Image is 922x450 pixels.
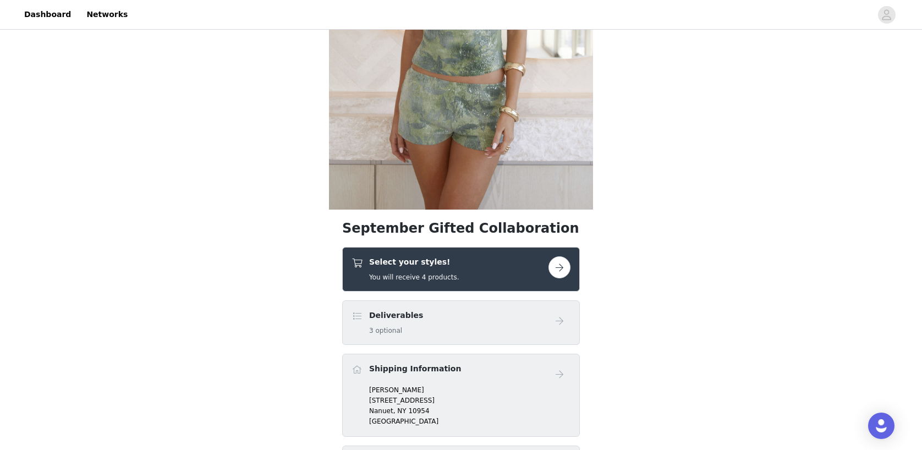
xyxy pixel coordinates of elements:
p: [STREET_ADDRESS] [369,396,570,405]
span: NY [397,407,406,415]
h5: You will receive 4 products. [369,272,459,282]
div: Select your styles! [342,247,580,292]
span: 10954 [408,407,429,415]
p: [PERSON_NAME] [369,385,570,395]
div: Shipping Information [342,354,580,437]
h4: Select your styles! [369,256,459,268]
h5: 3 optional [369,326,423,336]
div: Open Intercom Messenger [868,413,894,439]
p: [GEOGRAPHIC_DATA] [369,416,570,426]
a: Dashboard [18,2,78,27]
h1: September Gifted Collaboration [342,218,580,238]
span: Nanuet, [369,407,395,415]
a: Networks [80,2,134,27]
div: avatar [881,6,892,24]
h4: Shipping Information [369,363,461,375]
h4: Deliverables [369,310,423,321]
div: Deliverables [342,300,580,345]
